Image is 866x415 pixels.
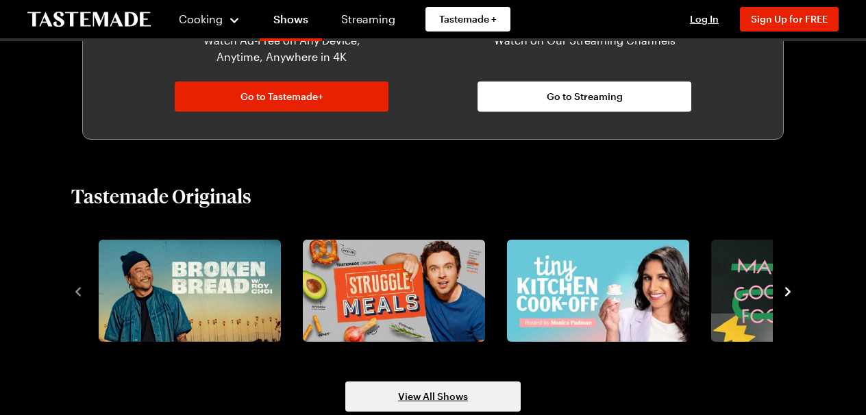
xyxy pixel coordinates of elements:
[96,240,278,342] a: Broken Bread
[175,81,388,112] a: Go to Tastemade+
[240,90,323,103] span: Go to Tastemade+
[439,12,497,26] span: Tastemade +
[502,236,706,347] div: 3 / 8
[345,381,521,412] a: View All Shows
[71,283,85,299] button: navigate to previous item
[504,240,686,342] a: Tiny Kitchen Cook-Off
[179,12,223,25] span: Cooking
[398,390,468,403] span: View All Shows
[260,3,322,41] a: Shows
[27,12,151,27] a: To Tastemade Home Page
[781,283,795,299] button: navigate to next item
[486,32,683,65] p: Watch on Our Streaming Channels
[751,13,828,25] span: Sign Up for FREE
[300,240,482,342] a: Struggle Meals
[178,3,240,36] button: Cooking
[71,184,251,208] h2: Tastemade Originals
[507,240,689,342] img: Tiny Kitchen Cook-Off
[93,236,297,347] div: 1 / 8
[677,12,732,26] button: Log In
[478,81,691,112] a: Go to Streaming
[690,13,719,25] span: Log In
[303,240,485,342] img: Struggle Meals
[183,32,380,65] p: Watch Ad-Free on Any Device, Anytime, Anywhere in 4K
[297,236,502,347] div: 2 / 8
[425,7,510,32] a: Tastemade +
[99,240,281,342] img: Broken Bread
[740,7,839,32] button: Sign Up for FREE
[547,90,623,103] span: Go to Streaming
